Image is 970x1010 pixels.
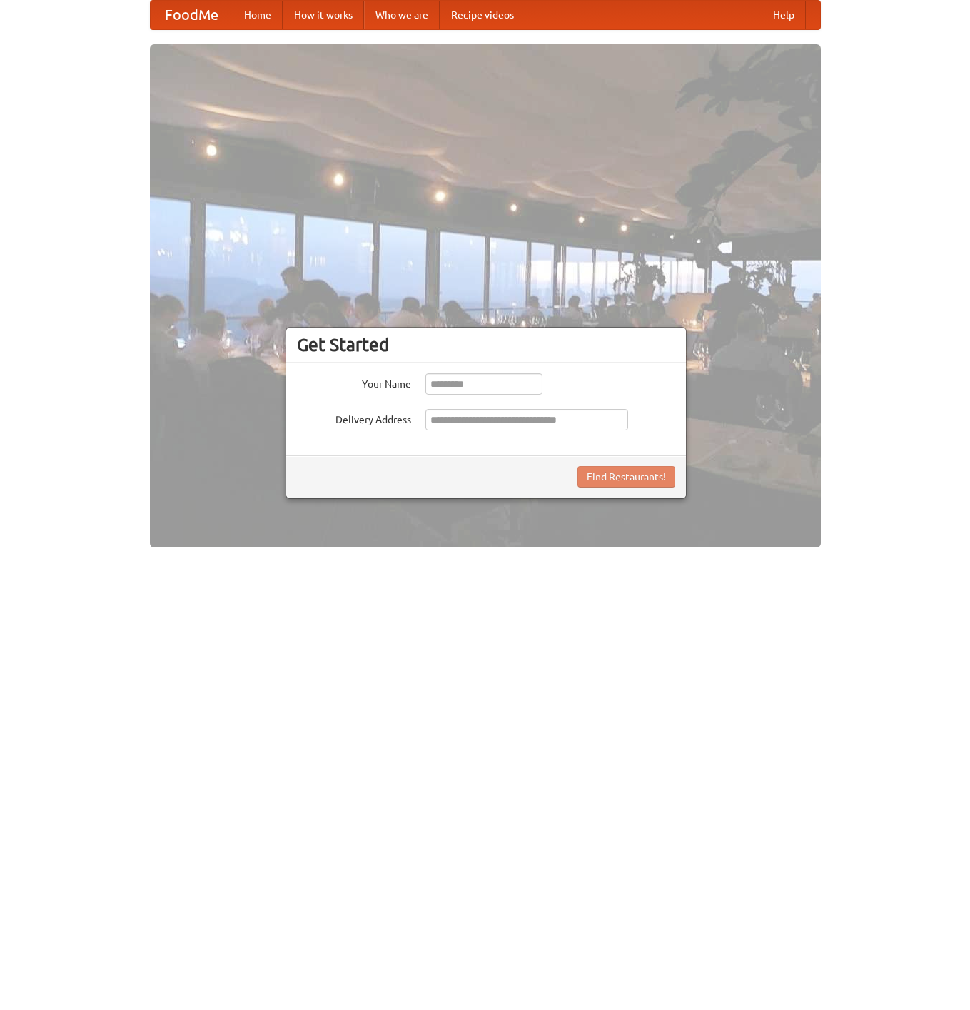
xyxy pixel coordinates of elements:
[151,1,233,29] a: FoodMe
[762,1,806,29] a: Help
[283,1,364,29] a: How it works
[364,1,440,29] a: Who we are
[297,409,411,427] label: Delivery Address
[297,373,411,391] label: Your Name
[233,1,283,29] a: Home
[440,1,525,29] a: Recipe videos
[297,334,675,355] h3: Get Started
[577,466,675,488] button: Find Restaurants!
